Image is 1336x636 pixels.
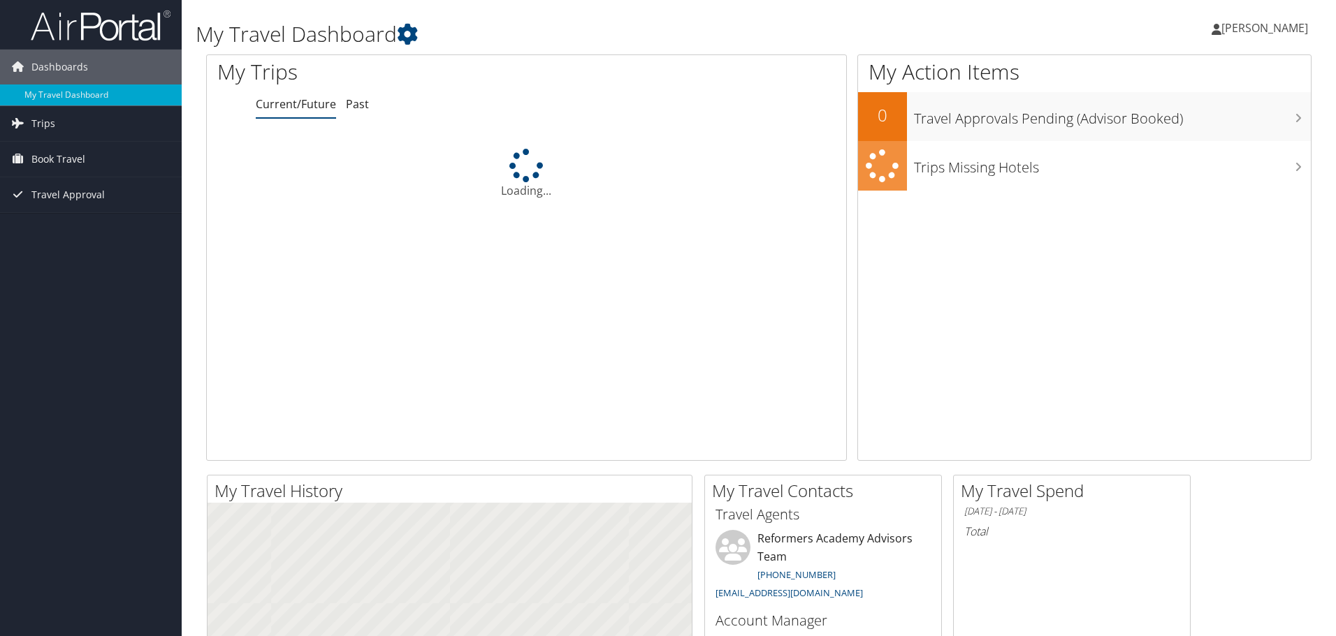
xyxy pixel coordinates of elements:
h6: [DATE] - [DATE] [964,505,1179,518]
a: Trips Missing Hotels [858,141,1311,191]
img: airportal-logo.png [31,9,170,42]
a: Current/Future [256,96,336,112]
li: Reformers Academy Advisors Team [709,530,938,605]
a: [PERSON_NAME] [1212,7,1322,49]
h1: My Trips [217,57,569,87]
h2: 0 [858,103,907,127]
h3: Travel Approvals Pending (Advisor Booked) [914,102,1311,128]
h6: Total [964,524,1179,539]
h1: My Travel Dashboard [196,20,947,49]
span: Book Travel [31,142,85,177]
h2: My Travel History [215,479,692,503]
a: [EMAIL_ADDRESS][DOMAIN_NAME] [716,586,863,599]
a: 0Travel Approvals Pending (Advisor Booked) [858,92,1311,141]
h3: Travel Agents [716,505,931,524]
span: Dashboards [31,50,88,84]
h3: Account Manager [716,611,931,630]
span: [PERSON_NAME] [1221,20,1308,36]
h3: Trips Missing Hotels [914,151,1311,177]
h2: My Travel Spend [961,479,1190,503]
div: Loading... [207,149,846,199]
a: [PHONE_NUMBER] [757,568,836,581]
h1: My Action Items [858,57,1311,87]
h2: My Travel Contacts [712,479,941,503]
span: Trips [31,106,55,141]
a: Past [346,96,369,112]
span: Travel Approval [31,177,105,212]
